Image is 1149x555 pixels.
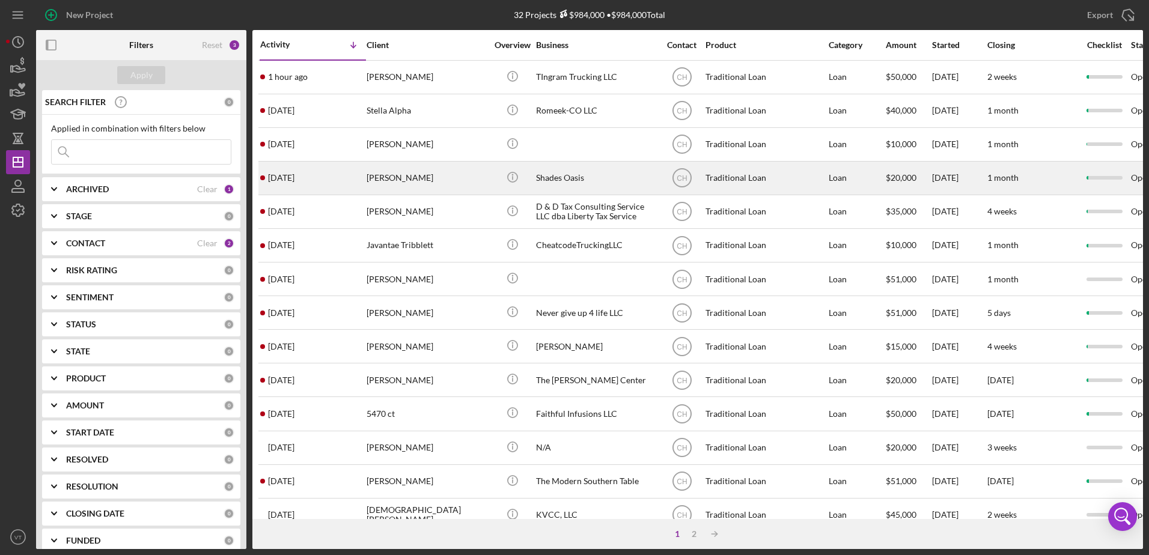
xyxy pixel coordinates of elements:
div: Product [706,40,826,50]
div: Loan [829,330,885,362]
text: CH [677,241,687,250]
time: 2025-09-16 14:06 [268,409,294,419]
div: Traditional Loan [706,196,826,228]
div: TIngram Trucking LLC [536,61,656,93]
div: 0 [224,508,234,519]
div: Open Intercom Messenger [1108,502,1137,531]
div: 0 [224,373,234,384]
div: Loan [829,466,885,497]
b: STATE [66,347,90,356]
div: Contact [659,40,704,50]
div: 0 [224,211,234,222]
div: 0 [224,265,234,276]
b: AMOUNT [66,401,104,410]
div: Traditional Loan [706,162,826,194]
time: 4 weeks [987,341,1017,351]
div: [DATE] [932,398,986,429]
text: CH [677,107,687,115]
div: [DATE] [932,129,986,160]
time: 4 weeks [987,206,1017,216]
div: [PERSON_NAME] [367,162,487,194]
time: 2025-09-30 19:47 [268,139,294,149]
b: ARCHIVED [66,184,109,194]
div: Traditional Loan [706,129,826,160]
b: RESOLUTION [66,482,118,491]
span: $35,000 [886,206,916,216]
div: [PERSON_NAME] [367,466,487,497]
div: Traditional Loan [706,499,826,531]
text: CH [677,275,687,284]
div: [DATE] [932,297,986,329]
div: [PERSON_NAME] [367,129,487,160]
button: New Project [36,3,125,27]
div: Never give up 4 life LLC [536,297,656,329]
b: STAGE [66,211,92,221]
time: 2025-09-24 19:36 [268,240,294,250]
div: Client [367,40,487,50]
div: 2 [686,529,703,539]
div: Applied in combination with filters below [51,124,231,133]
div: [DEMOGRAPHIC_DATA][PERSON_NAME] [367,499,487,531]
div: [PERSON_NAME] [367,364,487,396]
div: Traditional Loan [706,61,826,93]
text: CH [677,511,687,520]
div: 0 [224,400,234,411]
text: CH [677,478,687,486]
b: SENTIMENT [66,293,114,302]
time: 2 weeks [987,71,1017,82]
time: 2025-09-07 21:10 [268,510,294,520]
text: VT [14,534,22,541]
b: PRODUCT [66,374,106,383]
b: RISK RATING [66,265,117,275]
time: 2025-09-25 22:47 [268,207,294,216]
div: Loan [829,364,885,396]
div: 32 Projects • $984,000 Total [514,10,665,20]
div: [PERSON_NAME] [367,330,487,362]
div: 0 [224,292,234,303]
span: $51,000 [886,476,916,486]
span: $50,000 [886,71,916,82]
div: N/A [536,432,656,464]
div: Overview [490,40,535,50]
div: Loan [829,297,885,329]
div: D & D Tax Consulting Service LLC dba Liberty Tax Service [536,196,656,228]
div: Traditional Loan [706,263,826,295]
div: Traditional Loan [706,229,826,261]
div: Loan [829,499,885,531]
b: STATUS [66,320,96,329]
time: 1 month [987,105,1019,115]
div: 0 [224,535,234,546]
div: The [PERSON_NAME] Center [536,364,656,396]
span: $10,000 [886,240,916,250]
div: [PERSON_NAME] [536,330,656,362]
span: $20,000 [886,172,916,183]
span: $15,000 [886,341,916,351]
div: Loan [829,263,885,295]
div: The Modern Southern Table [536,466,656,497]
div: 1 [224,184,234,195]
div: Romeek-CO LLC [536,95,656,127]
div: Loan [829,398,885,429]
div: Traditional Loan [706,297,826,329]
text: CH [677,444,687,452]
div: [DATE] [932,61,986,93]
div: Loan [829,196,885,228]
div: Loan [829,162,885,194]
b: CONTACT [66,238,105,248]
button: Apply [117,66,165,84]
div: Business [536,40,656,50]
div: [DATE] [932,263,986,295]
time: [DATE] [987,476,1014,486]
div: New Project [66,3,113,27]
b: RESOLVED [66,455,108,464]
b: SEARCH FILTER [45,97,106,107]
div: 1 [669,529,686,539]
div: [PERSON_NAME] [367,432,487,464]
div: [DATE] [932,95,986,127]
div: Traditional Loan [706,398,826,429]
div: Loan [829,229,885,261]
div: Traditional Loan [706,95,826,127]
div: Clear [197,238,218,248]
text: CH [677,141,687,149]
span: $51,000 [886,308,916,318]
